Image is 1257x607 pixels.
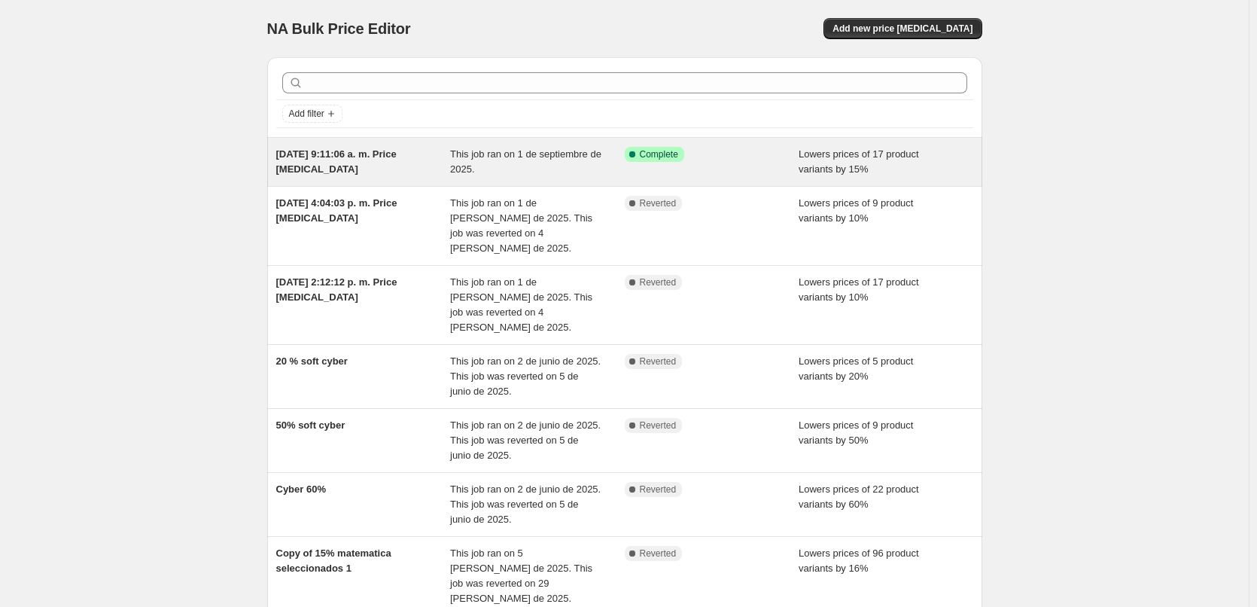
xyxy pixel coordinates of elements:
[276,148,397,175] span: [DATE] 9:11:06 a. m. Price [MEDICAL_DATA]
[450,419,601,461] span: This job ran on 2 de junio de 2025. This job was reverted on 5 de junio de 2025.
[450,355,601,397] span: This job ran on 2 de junio de 2025. This job was reverted on 5 de junio de 2025.
[450,276,592,333] span: This job ran on 1 de [PERSON_NAME] de 2025. This job was reverted on 4 [PERSON_NAME] de 2025.
[832,23,972,35] span: Add new price [MEDICAL_DATA]
[799,548,919,574] span: Lowers prices of 96 product variants by 16%
[823,18,982,39] button: Add new price [MEDICAL_DATA]
[799,197,913,224] span: Lowers prices of 9 product variants by 10%
[267,20,411,37] span: NA Bulk Price Editor
[640,483,677,496] span: Reverted
[450,197,592,254] span: This job ran on 1 de [PERSON_NAME] de 2025. This job was reverted on 4 [PERSON_NAME] de 2025.
[276,419,345,431] span: 50% soft cyber
[276,197,397,224] span: [DATE] 4:04:03 p. m. Price [MEDICAL_DATA]
[276,355,348,367] span: 20 % soft cyber
[799,419,913,446] span: Lowers prices of 9 product variants by 50%
[289,108,324,120] span: Add filter
[640,197,677,209] span: Reverted
[282,105,342,123] button: Add filter
[799,483,919,510] span: Lowers prices of 22 product variants by 60%
[450,148,601,175] span: This job ran on 1 de septiembre de 2025.
[799,355,913,382] span: Lowers prices of 5 product variants by 20%
[640,419,677,432] span: Reverted
[799,276,919,303] span: Lowers prices of 17 product variants by 10%
[799,148,919,175] span: Lowers prices of 17 product variants by 15%
[276,483,326,495] span: Cyber 60%
[640,148,678,160] span: Complete
[450,483,601,525] span: This job ran on 2 de junio de 2025. This job was reverted on 5 de junio de 2025.
[276,548,391,574] span: Copy of 15% matematica seleccionados 1
[276,276,397,303] span: [DATE] 2:12:12 p. m. Price [MEDICAL_DATA]
[640,355,677,368] span: Reverted
[450,548,592,604] span: This job ran on 5 [PERSON_NAME] de 2025. This job was reverted on 29 [PERSON_NAME] de 2025.
[640,276,677,288] span: Reverted
[640,548,677,560] span: Reverted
